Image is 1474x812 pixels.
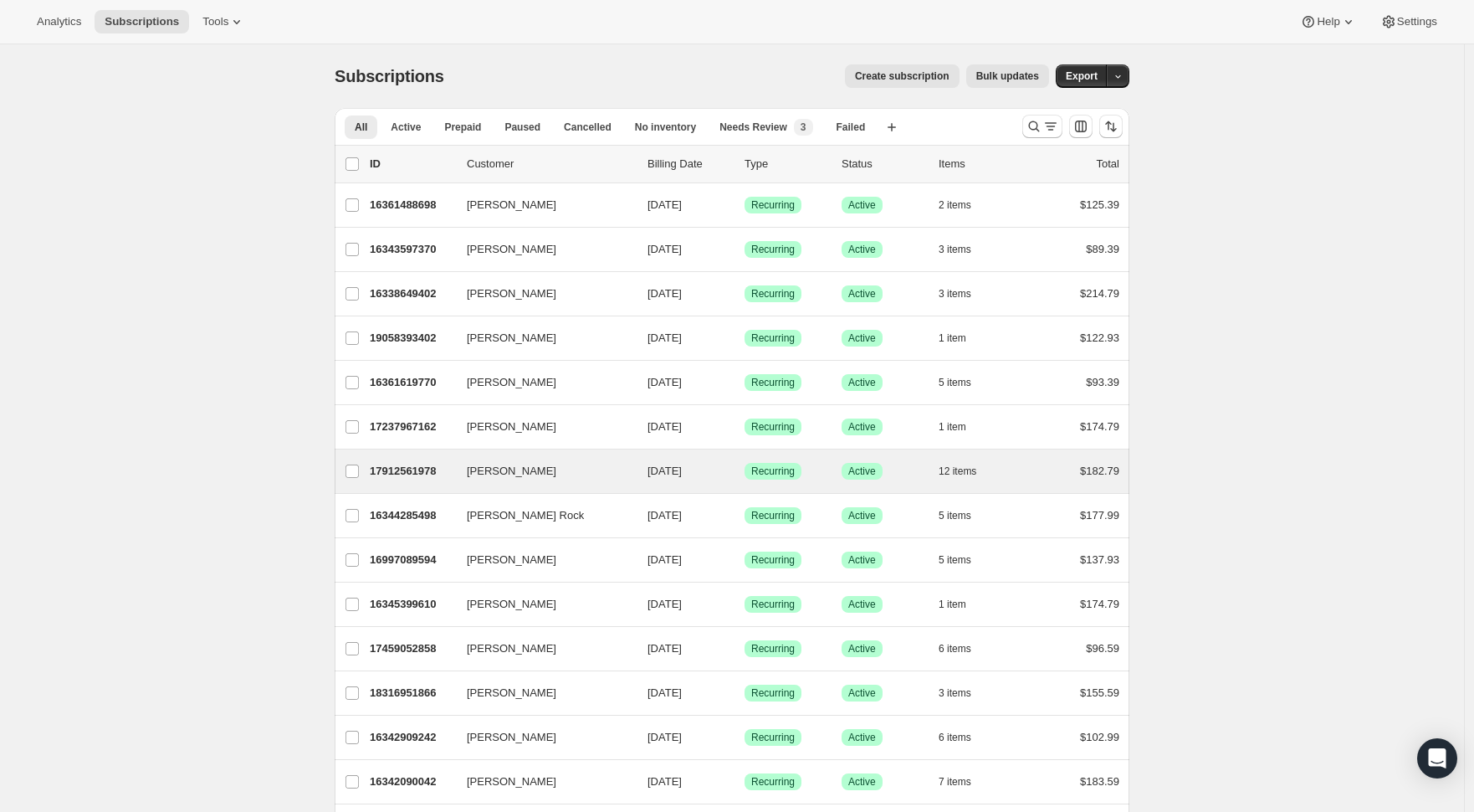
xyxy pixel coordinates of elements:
[939,509,971,522] span: 5 items
[1086,642,1119,655] span: $96.59
[370,419,453,435] p: 17237967162
[105,15,179,28] span: Subscriptions
[370,156,453,172] p: ID
[335,67,444,85] span: Subscriptions
[370,415,1119,439] div: 17237967162[PERSON_NAME][DATE]SuccessRecurringSuccessActive1 item$174.79
[751,775,795,789] span: Recurring
[467,507,584,524] span: [PERSON_NAME] Rock
[939,287,971,301] span: 3 items
[1086,243,1119,255] span: $89.39
[1080,331,1119,344] span: $122.93
[939,238,990,261] button: 3 items
[939,726,990,749] button: 6 items
[848,465,876,478] span: Active
[647,420,682,433] span: [DATE]
[457,768,624,795] button: [PERSON_NAME]
[95,10,189,33] button: Subscriptions
[647,598,682,610] span: [DATE]
[370,729,453,746] p: 16342909242
[457,280,624,307] button: [PERSON_NAME]
[1397,15,1437,28] span: Settings
[457,502,624,529] button: [PERSON_NAME] Rock
[1290,10,1366,33] button: Help
[1370,10,1447,33] button: Settings
[1317,15,1339,28] span: Help
[370,773,453,790] p: 16342090042
[370,770,1119,794] div: 16342090042[PERSON_NAME][DATE]SuccessRecurringSuccessActive7 items$183.59
[939,681,990,705] button: 3 items
[370,285,453,302] p: 16338649402
[647,243,682,255] span: [DATE]
[192,10,255,33] button: Tools
[370,282,1119,306] div: 16338649402[PERSON_NAME][DATE]SuccessRecurringSuccessActive3 items$214.79
[457,724,624,751] button: [PERSON_NAME]
[647,156,731,172] p: Billing Date
[647,775,682,788] span: [DATE]
[457,192,624,218] button: [PERSON_NAME]
[976,69,1039,83] span: Bulk updates
[564,121,612,134] span: Cancelled
[1080,775,1119,788] span: $183.59
[939,593,985,616] button: 1 item
[355,121,367,134] span: All
[848,686,876,700] span: Active
[1080,420,1119,433] span: $174.79
[457,236,624,263] button: [PERSON_NAME]
[457,414,624,440] button: [PERSON_NAME]
[467,552,556,568] span: [PERSON_NAME]
[467,241,556,258] span: [PERSON_NAME]
[370,681,1119,705] div: 18316951866[PERSON_NAME][DATE]SuccessRecurringSuccessActive3 items$155.59
[370,637,1119,660] div: 17459052858[PERSON_NAME][DATE]SuccessRecurringSuccessActive6 items$96.59
[27,10,91,33] button: Analytics
[457,547,624,573] button: [PERSON_NAME]
[370,460,1119,483] div: 17912561978[PERSON_NAME][DATE]SuccessRecurringSuccessActive12 items$182.79
[647,198,682,211] span: [DATE]
[467,330,556,347] span: [PERSON_NAME]
[1417,738,1457,779] div: Open Intercom Messenger
[751,465,795,478] span: Recurring
[939,598,966,611] span: 1 item
[391,121,421,134] span: Active
[467,640,556,657] span: [PERSON_NAME]
[467,463,556,480] span: [PERSON_NAME]
[939,553,971,567] span: 5 items
[751,731,795,744] span: Recurring
[1097,156,1119,172] p: Total
[370,326,1119,350] div: 19058393402[PERSON_NAME][DATE]SuccessRecurringSuccessActive1 item$122.93
[848,287,876,301] span: Active
[848,509,876,522] span: Active
[467,729,556,746] span: [PERSON_NAME]
[467,197,556,213] span: [PERSON_NAME]
[370,241,453,258] p: 16343597370
[370,374,453,391] p: 16361619770
[467,596,556,613] span: [PERSON_NAME]
[370,330,453,347] p: 19058393402
[848,553,876,567] span: Active
[939,415,985,439] button: 1 item
[504,121,540,134] span: Paused
[939,548,990,572] button: 5 items
[939,193,990,217] button: 2 items
[751,420,795,434] span: Recurring
[647,553,682,566] span: [DATE]
[647,376,682,388] span: [DATE]
[751,243,795,256] span: Recurring
[444,121,481,134] span: Prepaid
[1080,465,1119,477] span: $182.79
[467,285,556,302] span: [PERSON_NAME]
[635,121,696,134] span: No inventory
[1066,69,1098,83] span: Export
[1080,553,1119,566] span: $137.93
[939,198,971,212] span: 2 items
[370,371,1119,394] div: 16361619770[PERSON_NAME][DATE]SuccessRecurringSuccessActive5 items$93.39
[848,331,876,345] span: Active
[370,548,1119,572] div: 16997089594[PERSON_NAME][DATE]SuccessRecurringSuccessActive5 items$137.93
[647,686,682,699] span: [DATE]
[457,635,624,662] button: [PERSON_NAME]
[467,685,556,702] span: [PERSON_NAME]
[939,775,971,789] span: 7 items
[939,504,990,527] button: 5 items
[457,680,624,707] button: [PERSON_NAME]
[370,726,1119,749] div: 16342909242[PERSON_NAME][DATE]SuccessRecurringSuccessActive6 items$102.99
[370,463,453,480] p: 17912561978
